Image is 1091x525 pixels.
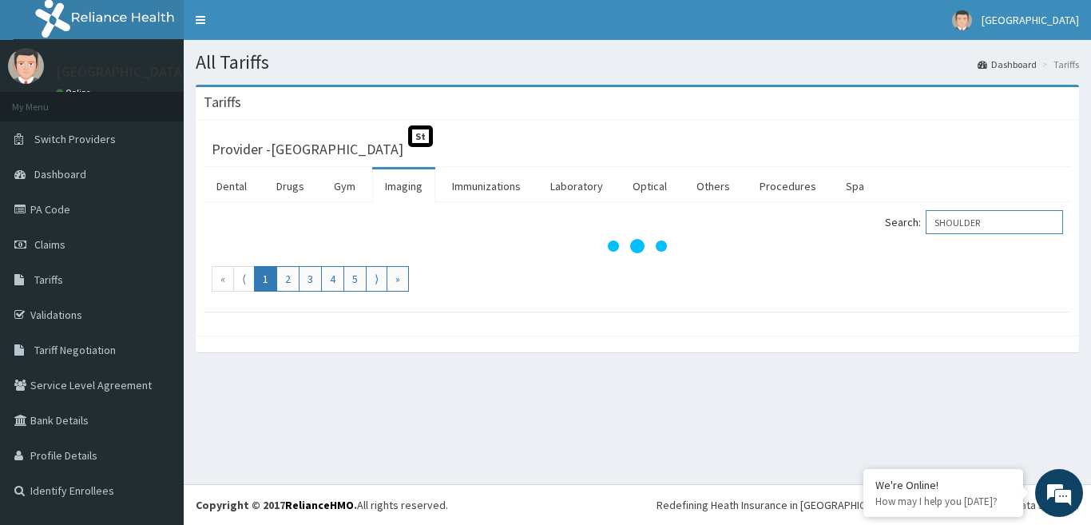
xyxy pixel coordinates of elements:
[204,95,241,109] h3: Tariffs
[538,169,616,203] a: Laboratory
[212,266,234,292] a: Go to first page
[620,169,680,203] a: Optical
[93,159,220,320] span: We're online!
[34,272,63,287] span: Tariffs
[196,52,1079,73] h1: All Tariffs
[387,266,409,292] a: Go to last page
[34,167,86,181] span: Dashboard
[264,169,317,203] a: Drugs
[684,169,743,203] a: Others
[8,48,44,84] img: User Image
[1038,58,1079,71] li: Tariffs
[299,266,322,292] a: Go to page number 3
[204,169,260,203] a: Dental
[747,169,829,203] a: Procedures
[366,266,387,292] a: Go to next page
[30,80,65,120] img: d_794563401_company_1708531726252_794563401
[875,478,1011,492] div: We're Online!
[978,58,1037,71] a: Dashboard
[321,266,344,292] a: Go to page number 4
[285,498,354,512] a: RelianceHMO
[982,13,1079,27] span: [GEOGRAPHIC_DATA]
[833,169,877,203] a: Spa
[605,214,669,278] svg: audio-loading
[926,210,1063,234] input: Search:
[439,169,534,203] a: Immunizations
[184,484,1091,525] footer: All rights reserved.
[657,497,1079,513] div: Redefining Heath Insurance in [GEOGRAPHIC_DATA] using Telemedicine and Data Science!
[321,169,368,203] a: Gym
[952,10,972,30] img: User Image
[34,343,116,357] span: Tariff Negotiation
[408,125,433,147] span: St
[56,87,94,98] a: Online
[276,266,300,292] a: Go to page number 2
[343,266,367,292] a: Go to page number 5
[34,132,116,146] span: Switch Providers
[372,169,435,203] a: Imaging
[34,237,65,252] span: Claims
[212,142,403,157] h3: Provider - [GEOGRAPHIC_DATA]
[262,8,300,46] div: Minimize live chat window
[83,89,268,110] div: Chat with us now
[196,498,357,512] strong: Copyright © 2017 .
[254,266,277,292] a: Go to page number 1
[233,266,255,292] a: Go to previous page
[8,352,304,408] textarea: Type your message and hit 'Enter'
[875,495,1011,508] p: How may I help you today?
[885,210,1063,234] label: Search:
[56,65,188,79] p: [GEOGRAPHIC_DATA]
